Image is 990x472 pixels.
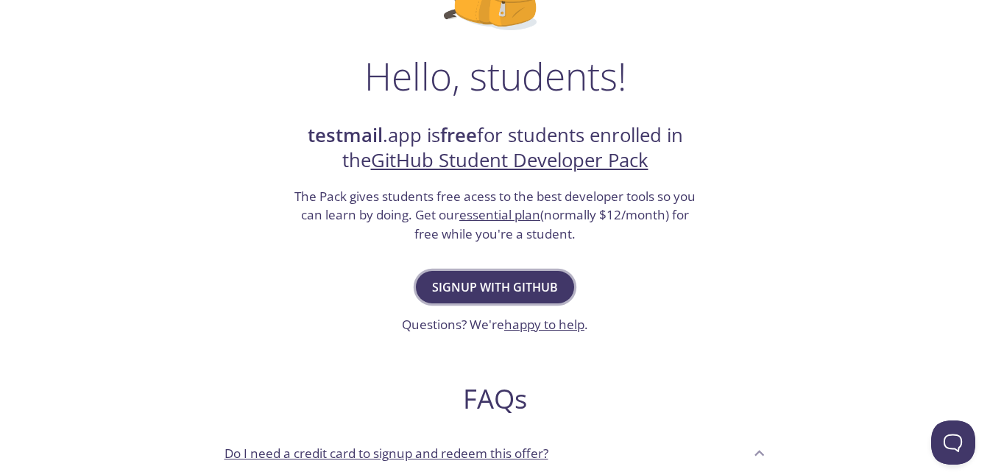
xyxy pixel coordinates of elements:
a: essential plan [459,206,540,223]
iframe: Help Scout Beacon - Open [931,420,975,465]
a: GitHub Student Developer Pack [371,147,648,173]
p: Do I need a credit card to signup and redeem this offer? [224,444,548,463]
h3: Questions? We're . [402,315,588,334]
strong: free [440,122,477,148]
a: happy to help [504,316,584,333]
span: Signup with GitHub [432,277,558,297]
h1: Hello, students! [364,54,626,98]
h3: The Pack gives students free acess to the best developer tools so you can learn by doing. Get our... [293,187,698,244]
strong: testmail [308,122,383,148]
h2: .app is for students enrolled in the [293,123,698,174]
button: Signup with GitHub [416,271,574,303]
h2: FAQs [213,382,778,415]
